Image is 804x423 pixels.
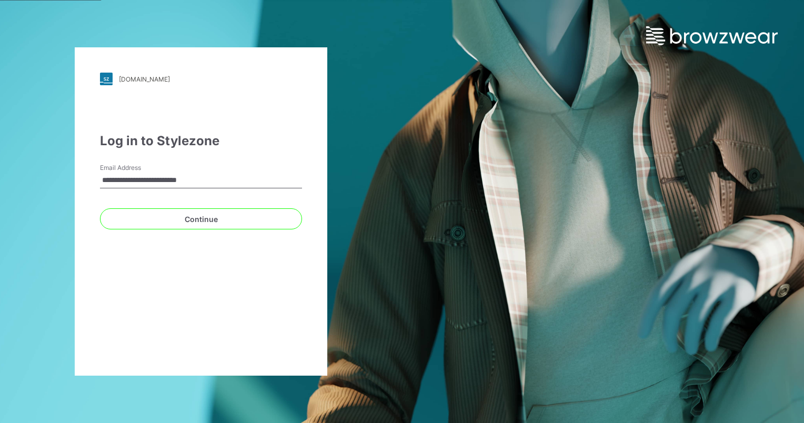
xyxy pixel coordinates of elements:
div: [DOMAIN_NAME] [119,75,170,83]
button: Continue [100,208,302,229]
div: Log in to Stylezone [100,132,302,150]
a: [DOMAIN_NAME] [100,73,302,85]
img: browzwear-logo.e42bd6dac1945053ebaf764b6aa21510.svg [646,26,778,45]
img: stylezone-logo.562084cfcfab977791bfbf7441f1a819.svg [100,73,113,85]
label: Email Address [100,163,174,173]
